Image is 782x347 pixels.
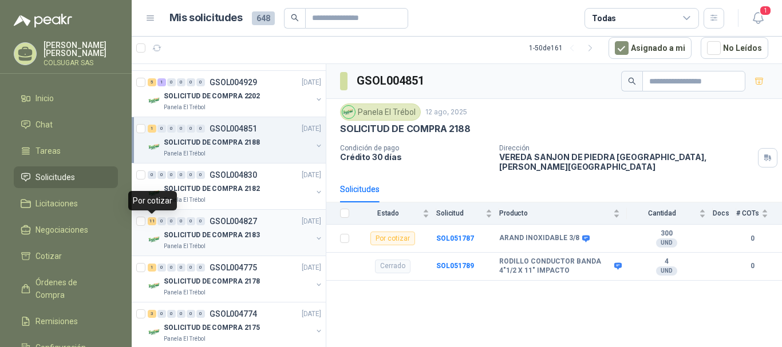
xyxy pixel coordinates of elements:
[291,14,299,22] span: search
[713,202,736,225] th: Docs
[164,322,260,333] p: SOLICITUD DE COMPRA 2175
[148,217,156,225] div: 11
[499,209,611,217] span: Producto
[14,140,118,162] a: Tareas
[14,14,72,27] img: Logo peakr
[177,78,185,86] div: 0
[701,37,768,59] button: No Leídos
[157,78,166,86] div: 1
[499,152,753,171] p: VEREDA SANJON DE PIEDRA [GEOGRAPHIC_DATA] , [PERSON_NAME][GEOGRAPHIC_DATA]
[196,125,205,133] div: 0
[748,8,768,29] button: 1
[499,257,611,275] b: RODILLO CONDUCTOR BANDA 4"1/2 X 11" IMPACTO
[436,262,474,270] b: SOL051789
[14,193,118,214] a: Licitaciones
[302,77,321,88] p: [DATE]
[196,217,205,225] div: 0
[302,123,321,134] p: [DATE]
[340,183,380,196] div: Solicitudes
[356,209,420,217] span: Estado
[167,171,176,179] div: 0
[210,310,257,318] p: GSOL004774
[35,197,78,210] span: Licitaciones
[759,5,772,16] span: 1
[148,233,161,246] img: Company Logo
[529,39,599,57] div: 1 - 50 de 161
[177,264,185,272] div: 0
[656,266,677,276] div: UND
[167,264,176,272] div: 0
[164,230,260,241] p: SOLICITUD DE COMPRA 2183
[187,310,195,318] div: 0
[148,261,323,297] a: 1 0 0 0 0 0 GSOL004775[DATE] Company LogoSOLICITUD DE COMPRA 2178Panela El Trébol
[148,125,156,133] div: 1
[210,78,257,86] p: GSOL004929
[499,202,627,225] th: Producto
[164,334,206,344] p: Panela El Trébol
[196,264,205,272] div: 0
[627,229,706,238] b: 300
[342,106,355,118] img: Company Logo
[210,125,257,133] p: GSOL004851
[14,245,118,267] a: Cotizar
[436,209,483,217] span: Solicitud
[128,191,177,210] div: Por cotizar
[169,10,243,26] h1: Mis solicitudes
[148,171,156,179] div: 0
[157,171,166,179] div: 0
[340,152,490,162] p: Crédito 30 días
[164,196,206,205] p: Panela El Trébol
[370,232,415,245] div: Por cotizar
[210,171,257,179] p: GSOL004830
[340,144,490,152] p: Condición de pago
[157,310,166,318] div: 0
[157,125,166,133] div: 0
[164,276,260,287] p: SOLICITUD DE COMPRA 2178
[148,186,161,200] img: Company Logo
[35,250,62,262] span: Cotizar
[187,264,195,272] div: 0
[210,217,257,225] p: GSOL004827
[148,307,323,344] a: 3 0 0 0 0 0 GSOL004774[DATE] Company LogoSOLICITUD DE COMPRA 2175Panela El Trébol
[736,261,768,272] b: 0
[157,217,166,225] div: 0
[375,260,410,273] div: Cerrado
[35,224,88,236] span: Negociaciones
[196,310,205,318] div: 0
[302,216,321,227] p: [DATE]
[210,264,257,272] p: GSOL004775
[187,217,195,225] div: 0
[736,233,768,244] b: 0
[148,279,161,293] img: Company Logo
[302,309,321,320] p: [DATE]
[44,59,118,66] p: COLSUGAR SAS
[14,219,118,241] a: Negociaciones
[35,118,53,131] span: Chat
[167,310,176,318] div: 0
[187,171,195,179] div: 0
[148,75,323,112] a: 5 1 0 0 0 0 GSOL004929[DATE] Company LogoSOLICITUD DE COMPRA 2202Panela El Trébol
[164,91,260,102] p: SOLICITUD DE COMPRA 2202
[44,41,118,57] p: [PERSON_NAME] [PERSON_NAME]
[35,92,54,105] span: Inicio
[499,234,579,243] b: ARAND INOXIDABLE 3/8
[196,171,205,179] div: 0
[425,107,467,118] p: 12 ago, 2025
[187,125,195,133] div: 0
[167,78,176,86] div: 0
[148,94,161,107] img: Company Logo
[14,166,118,188] a: Solicitudes
[148,122,323,158] a: 1 0 0 0 0 0 GSOL004851[DATE] Company LogoSOLICITUD DE COMPRA 2188Panela El Trébol
[436,234,474,242] a: SOL051787
[340,123,471,135] p: SOLICITUD DE COMPRA 2188
[656,238,677,248] div: UND
[357,72,426,90] h3: GSOL004851
[35,171,75,184] span: Solicitudes
[148,168,323,205] a: 0 0 0 0 0 0 GSOL004830[DATE] Company LogoSOLICITUD DE COMPRA 2182Panela El Trébol
[177,217,185,225] div: 0
[167,217,176,225] div: 0
[148,325,161,339] img: Company Logo
[627,257,706,266] b: 4
[14,272,118,306] a: Órdenes de Compra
